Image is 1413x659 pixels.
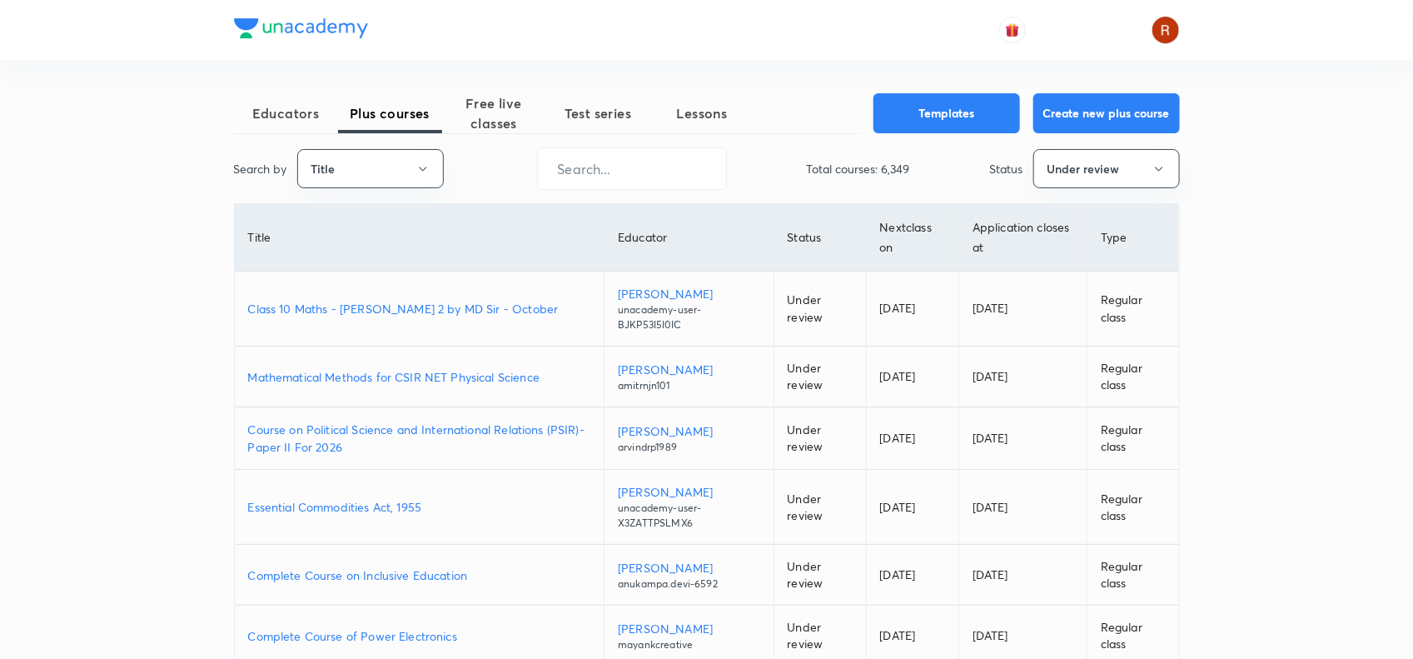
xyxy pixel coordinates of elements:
[546,103,650,123] span: Test series
[618,620,759,652] a: [PERSON_NAME]mayankcreative
[234,103,338,123] span: Educators
[618,483,759,501] p: [PERSON_NAME]
[618,483,759,531] a: [PERSON_NAME]unacademy-user-X3ZATTPSLMX6
[618,285,759,302] p: [PERSON_NAME]
[442,93,546,133] span: Free live classes
[1033,93,1180,133] button: Create new plus course
[650,103,754,123] span: Lessons
[234,18,368,38] img: Company Logo
[248,368,591,386] a: Mathematical Methods for CSIR NET Physical Science
[538,147,726,190] input: Search...
[248,498,591,516] a: Essential Commodities Act, 1955
[959,204,1087,272] th: Application closes at
[248,567,591,584] a: Complete Course on Inclusive Education
[999,17,1026,43] button: avatar
[618,422,759,455] a: [PERSON_NAME]arvindrp1989
[866,545,958,606] td: [DATE]
[618,422,759,440] p: [PERSON_NAME]
[774,272,866,347] td: Under review
[1087,545,1179,606] td: Regular class
[866,204,958,272] th: Next class on
[959,407,1087,470] td: [DATE]
[618,637,759,652] p: mayankcreative
[774,347,866,407] td: Under review
[1087,347,1179,407] td: Regular class
[618,559,759,592] a: [PERSON_NAME]anukampa.devi-6592
[866,272,958,347] td: [DATE]
[618,285,759,332] a: [PERSON_NAME]unacademy-user-BJKP53I5I0IC
[1087,204,1179,272] th: Type
[235,204,605,272] th: Title
[248,421,591,456] a: Course on Political Science and International Relations (PSIR)-Paper II For 2026
[959,545,1087,606] td: [DATE]
[873,93,1020,133] button: Templates
[866,470,958,545] td: [DATE]
[618,440,759,455] p: arvindrp1989
[1087,470,1179,545] td: Regular class
[618,361,759,378] p: [PERSON_NAME]
[605,204,774,272] th: Educator
[234,160,287,177] p: Search by
[297,149,444,188] button: Title
[618,302,759,332] p: unacademy-user-BJKP53I5I0IC
[234,18,368,42] a: Company Logo
[618,378,759,393] p: amitrnjn101
[774,470,866,545] td: Under review
[618,577,759,592] p: anukampa.devi-6592
[618,501,759,531] p: unacademy-user-X3ZATTPSLMX6
[774,407,866,470] td: Under review
[774,204,866,272] th: Status
[618,559,759,577] p: [PERSON_NAME]
[959,347,1087,407] td: [DATE]
[1152,16,1180,44] img: Rupsha chowdhury
[1087,272,1179,347] td: Regular class
[774,545,866,606] td: Under review
[866,407,958,470] td: [DATE]
[990,160,1023,177] p: Status
[618,620,759,637] p: [PERSON_NAME]
[959,470,1087,545] td: [DATE]
[1005,22,1020,37] img: avatar
[866,347,958,407] td: [DATE]
[959,272,1087,347] td: [DATE]
[618,361,759,393] a: [PERSON_NAME]amitrnjn101
[1087,407,1179,470] td: Regular class
[807,160,910,177] p: Total courses: 6,349
[338,103,442,123] span: Plus courses
[1033,149,1180,188] button: Under review
[248,300,591,317] a: Class 10 Maths - [PERSON_NAME] 2 by MD Sir - October
[248,627,591,645] a: Complete Course of Power Electronics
